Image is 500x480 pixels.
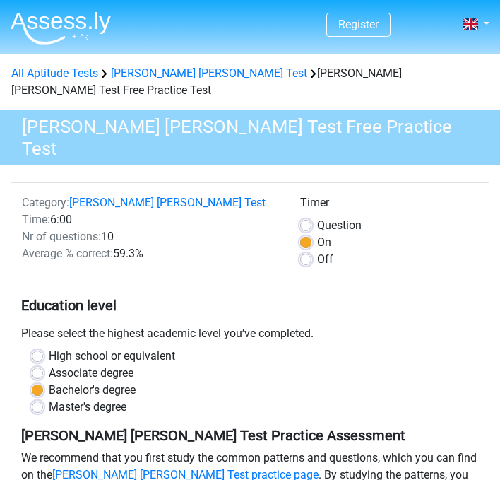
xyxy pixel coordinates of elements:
[69,196,266,209] a: [PERSON_NAME] [PERSON_NAME] Test
[49,365,133,382] label: Associate degree
[317,251,333,268] label: Off
[21,291,479,320] h5: Education level
[317,217,362,234] label: Question
[11,66,98,80] a: All Aptitude Tests
[6,65,494,99] div: [PERSON_NAME] [PERSON_NAME] Test Free Practice Test
[16,110,489,159] h3: [PERSON_NAME] [PERSON_NAME] Test Free Practice Test
[11,228,290,245] div: 10
[11,325,489,348] div: Please select the highest academic level you’ve completed.
[49,382,136,399] label: Bachelor's degree
[22,230,101,243] span: Nr of questions:
[11,245,290,262] div: 59.3%
[11,211,290,228] div: 6:00
[317,234,331,251] label: On
[21,427,479,444] h5: [PERSON_NAME] [PERSON_NAME] Test Practice Assessment
[49,348,175,365] label: High school or equivalent
[300,194,478,217] div: Timer
[22,196,69,209] span: Category:
[11,11,111,45] img: Assessly
[49,399,126,416] label: Master's degree
[22,213,50,226] span: Time:
[22,247,113,260] span: Average % correct:
[111,66,307,80] a: [PERSON_NAME] [PERSON_NAME] Test
[338,18,379,31] a: Register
